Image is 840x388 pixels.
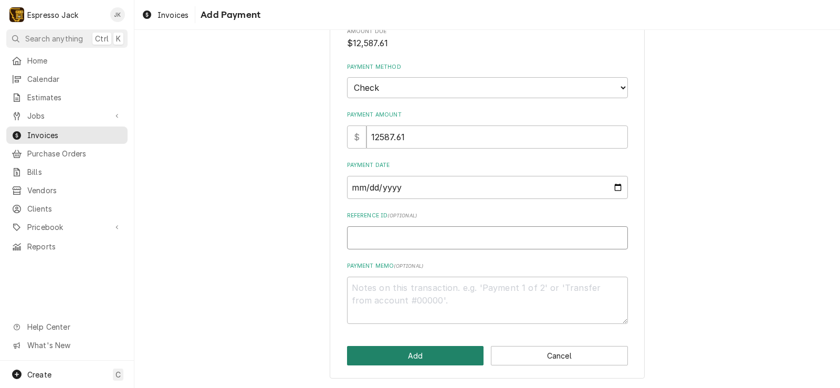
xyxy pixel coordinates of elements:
[347,38,388,48] span: $12,587.61
[27,222,107,233] span: Pricebook
[387,213,417,218] span: ( optional )
[110,7,125,22] div: JK
[347,161,628,170] label: Payment Date
[27,148,122,159] span: Purchase Orders
[394,263,423,269] span: ( optional )
[347,212,628,249] div: Reference ID
[25,33,83,44] span: Search anything
[347,111,628,148] div: Payment Amount
[27,92,122,103] span: Estimates
[6,218,128,236] a: Go to Pricebook
[347,176,628,199] input: yyyy-mm-dd
[27,185,122,196] span: Vendors
[27,321,121,332] span: Help Center
[6,163,128,181] a: Bills
[115,369,121,380] span: C
[6,145,128,162] a: Purchase Orders
[27,130,122,141] span: Invoices
[6,182,128,199] a: Vendors
[347,27,628,50] div: Amount Due
[9,7,24,22] div: Espresso Jack's Avatar
[347,2,628,324] div: Invoice Payment Create/Update Form
[347,262,628,270] label: Payment Memo
[6,70,128,88] a: Calendar
[347,63,628,71] label: Payment Method
[6,52,128,69] a: Home
[491,346,628,365] button: Cancel
[347,346,628,365] div: Button Group
[6,29,128,48] button: Search anythingCtrlK
[347,346,484,365] button: Add
[347,161,628,198] div: Payment Date
[27,241,122,252] span: Reports
[6,337,128,354] a: Go to What's New
[347,212,628,220] label: Reference ID
[347,346,628,365] div: Button Group Row
[27,55,122,66] span: Home
[347,262,628,323] div: Payment Memo
[138,6,193,24] a: Invoices
[95,33,109,44] span: Ctrl
[27,370,51,379] span: Create
[157,9,188,20] span: Invoices
[9,7,24,22] div: E
[347,37,628,50] span: Amount Due
[27,340,121,351] span: What's New
[110,7,125,22] div: Jack Kehoe's Avatar
[27,203,122,214] span: Clients
[6,127,128,144] a: Invoices
[6,200,128,217] a: Clients
[347,125,366,149] div: $
[347,63,628,98] div: Payment Method
[27,9,78,20] div: Espresso Jack
[6,238,128,255] a: Reports
[27,166,122,177] span: Bills
[27,74,122,85] span: Calendar
[6,318,128,335] a: Go to Help Center
[6,107,128,124] a: Go to Jobs
[116,33,121,44] span: K
[197,8,260,22] span: Add Payment
[347,27,628,36] span: Amount Due
[6,89,128,106] a: Estimates
[347,111,628,119] label: Payment Amount
[27,110,107,121] span: Jobs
